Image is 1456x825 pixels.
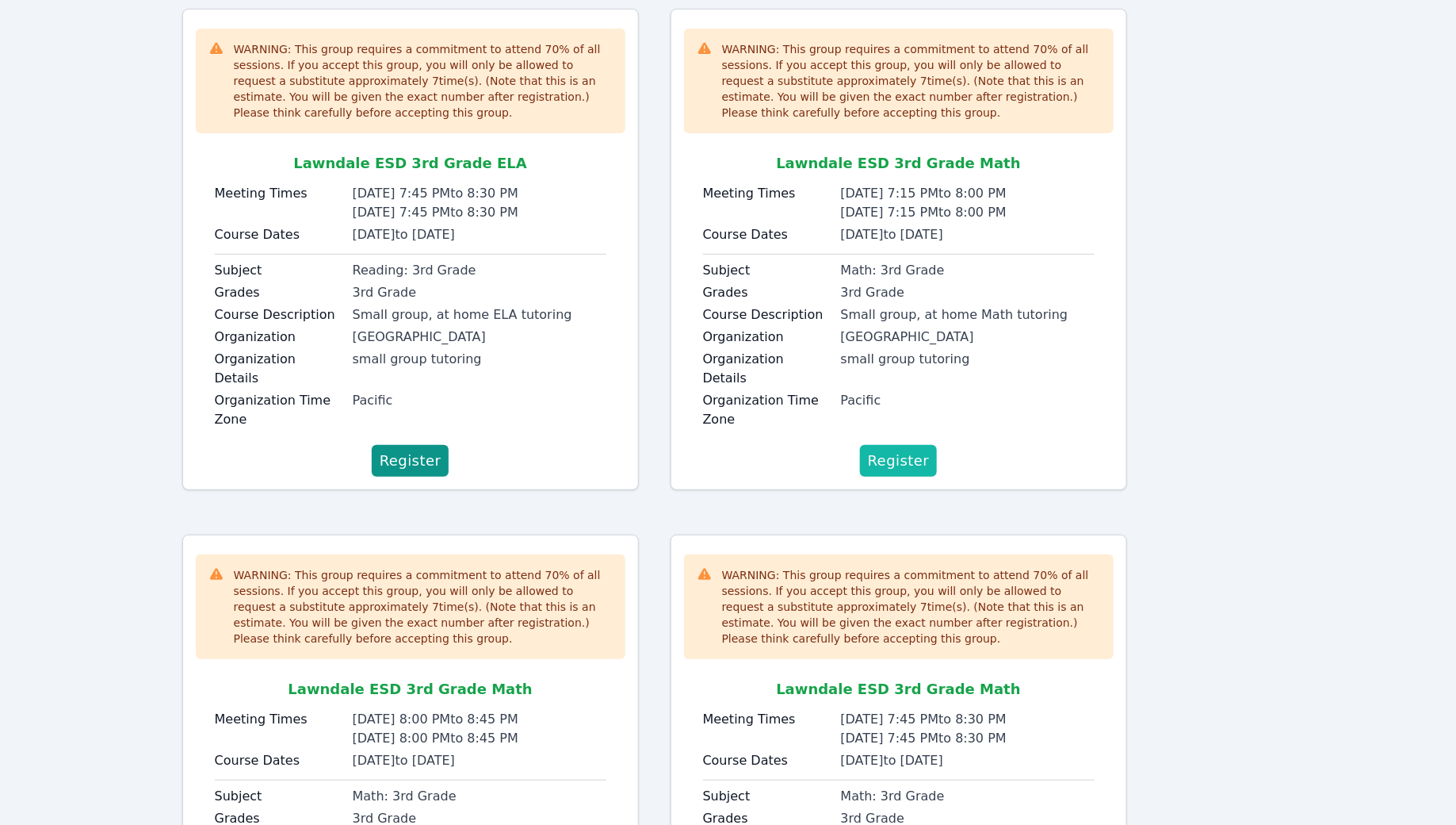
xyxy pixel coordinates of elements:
[703,751,831,770] label: Course Dates
[841,710,1095,729] div: [DATE] 7:45 PM to 8:30 PM
[372,445,449,477] button: Register
[215,305,343,324] label: Course Description
[776,155,1020,171] span: Lawndale ESD 3rd Grade Math
[703,328,831,347] label: Organization
[215,328,343,347] label: Organization
[353,184,606,203] div: [DATE] 7:45 PM to 8:30 PM
[841,283,1095,302] div: 3rd Grade
[234,567,613,647] div: WARNING: This group requires a commitment to attend 70 % of all sessions. If you accept this grou...
[215,225,343,244] label: Course Dates
[703,184,831,203] label: Meeting Times
[703,710,831,729] label: Meeting Times
[288,681,532,697] span: Lawndale ESD 3rd Grade Math
[380,450,441,472] span: Register
[841,787,1095,806] div: Math: 3rd Grade
[703,350,831,388] label: Organization Details
[215,184,343,203] label: Meeting Times
[215,283,343,302] label: Grades
[353,305,606,324] div: Small group, at home ELA tutoring
[293,155,527,171] span: Lawndale ESD 3rd Grade ELA
[215,787,343,806] label: Subject
[703,225,831,244] label: Course Dates
[353,350,606,369] div: small group tutoring
[722,41,1101,121] div: WARNING: This group requires a commitment to attend 70 % of all sessions. If you accept this grou...
[353,328,606,347] div: [GEOGRAPHIC_DATA]
[841,350,1095,369] div: small group tutoring
[841,225,1095,244] div: [DATE] to [DATE]
[353,729,606,748] div: [DATE] 8:00 PM to 8:45 PM
[841,305,1095,324] div: Small group, at home Math tutoring
[841,261,1095,280] div: Math: 3rd Grade
[841,328,1095,347] div: [GEOGRAPHIC_DATA]
[353,787,606,806] div: Math: 3rd Grade
[215,710,343,729] label: Meeting Times
[215,261,343,280] label: Subject
[868,450,930,472] span: Register
[841,203,1095,222] div: [DATE] 7:15 PM to 8:00 PM
[353,751,606,770] div: [DATE] to [DATE]
[703,261,831,280] label: Subject
[841,391,1095,410] div: Pacific
[353,391,606,410] div: Pacific
[841,751,1095,770] div: [DATE] to [DATE]
[353,261,606,280] div: Reading: 3rd Grade
[703,283,831,302] label: Grades
[841,184,1095,203] div: [DATE] 7:15 PM to 8:00 PM
[215,751,343,770] label: Course Dates
[841,729,1095,748] div: [DATE] 7:45 PM to 8:30 PM
[703,305,831,324] label: Course Description
[215,350,343,388] label: Organization Details
[215,391,343,429] label: Organization Time Zone
[353,710,606,729] div: [DATE] 8:00 PM to 8:45 PM
[353,203,606,222] div: [DATE] 7:45 PM to 8:30 PM
[353,225,606,244] div: [DATE] to [DATE]
[722,567,1101,647] div: WARNING: This group requires a commitment to attend 70 % of all sessions. If you accept this grou...
[234,41,613,121] div: WARNING: This group requires a commitment to attend 70 % of all sessions. If you accept this grou...
[703,787,831,806] label: Subject
[860,445,938,477] button: Register
[776,681,1020,697] span: Lawndale ESD 3rd Grade Math
[353,283,606,302] div: 3rd Grade
[703,391,831,429] label: Organization Time Zone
